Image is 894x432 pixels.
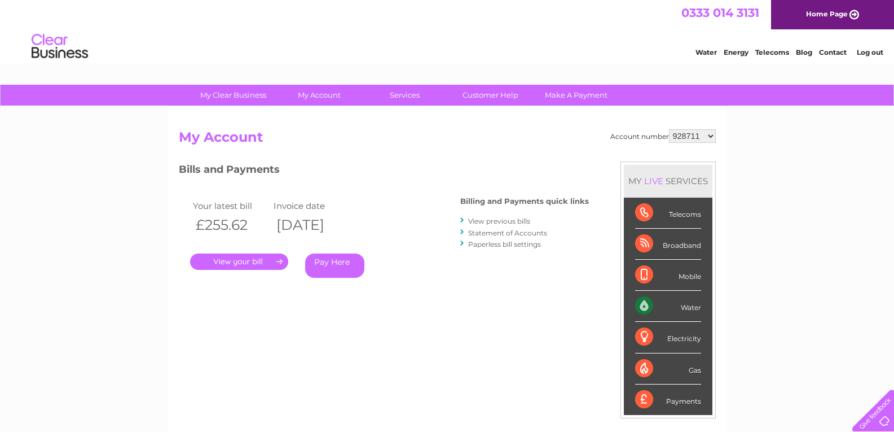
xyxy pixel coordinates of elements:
[358,85,451,106] a: Services
[635,198,701,229] div: Telecoms
[796,48,812,56] a: Blog
[530,85,623,106] a: Make A Payment
[635,385,701,415] div: Payments
[181,6,714,55] div: Clear Business is a trading name of Verastar Limited (registered in [GEOGRAPHIC_DATA] No. 3667643...
[755,48,789,56] a: Telecoms
[31,29,89,64] img: logo.png
[635,291,701,322] div: Water
[187,85,280,106] a: My Clear Business
[190,198,271,213] td: Your latest bill
[724,48,748,56] a: Energy
[610,129,716,143] div: Account number
[179,162,589,181] h3: Bills and Payments
[305,254,364,278] a: Pay Here
[271,213,352,237] th: [DATE]
[635,260,701,291] div: Mobile
[271,198,352,213] td: Invoice date
[624,165,712,197] div: MY SERVICES
[642,176,666,186] div: LIVE
[444,85,537,106] a: Customer Help
[681,6,759,20] a: 0333 014 3131
[857,48,883,56] a: Log out
[190,213,271,237] th: £255.62
[460,197,589,206] h4: Billing and Payments quick links
[179,129,716,151] h2: My Account
[819,48,847,56] a: Contact
[190,254,288,270] a: .
[635,229,701,260] div: Broadband
[695,48,717,56] a: Water
[272,85,365,106] a: My Account
[635,322,701,353] div: Electricity
[468,240,541,248] a: Paperless bill settings
[635,354,701,385] div: Gas
[468,217,530,225] a: View previous bills
[468,229,547,237] a: Statement of Accounts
